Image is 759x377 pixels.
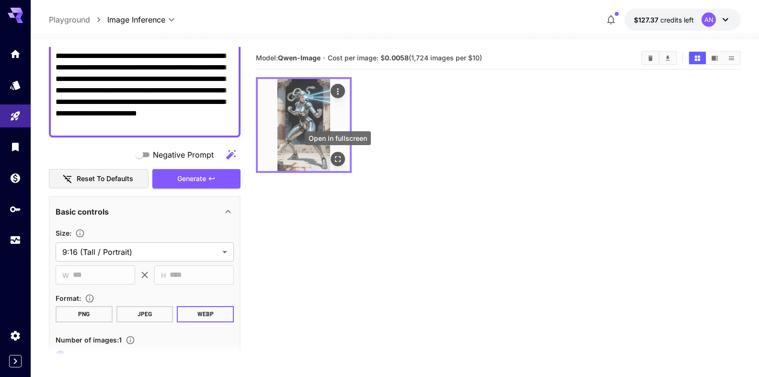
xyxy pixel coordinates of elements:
[659,52,676,64] button: Download All
[71,228,89,238] button: Adjust the dimensions of the generated image by specifying its width and height in pixels, or sel...
[153,149,214,160] span: Negative Prompt
[331,84,345,98] div: Actions
[323,52,325,64] p: ·
[641,51,677,65] div: Clear ImagesDownload All
[152,169,241,189] button: Generate
[10,330,21,342] div: Settings
[660,16,694,24] span: credits left
[177,306,234,322] button: WEBP
[10,172,21,184] div: Wallet
[689,52,706,64] button: Show images in grid view
[634,16,660,24] span: $127.37
[10,79,21,91] div: Models
[56,336,122,344] span: Number of images : 1
[305,131,371,145] div: Open in fullscreen
[701,12,716,27] div: AN
[10,141,21,153] div: Library
[116,306,173,322] button: JPEG
[10,203,21,215] div: API Keys
[706,52,723,64] button: Show images in video view
[49,14,107,25] nav: breadcrumb
[9,355,22,367] button: Expand sidebar
[10,48,21,60] div: Home
[10,110,21,122] div: Playground
[62,246,218,258] span: 9:16 (Tall / Portrait)
[331,152,345,166] div: Open in fullscreen
[56,294,81,302] span: Format :
[385,54,409,62] b: 0.0058
[56,200,234,223] div: Basic controls
[258,79,350,171] img: uBVOf1uYJhB5+ThXqiE6szEsABsUbEAFPrAmgEQvvU6QlvW23d+vbsehL4kE5OAjbfPZPgBKWWRROwAAAAA
[624,9,741,31] button: $127.36947AN
[62,270,69,281] span: W
[688,51,741,65] div: Show images in grid viewShow images in video viewShow images in list view
[49,14,90,25] a: Playground
[278,54,321,62] b: Qwen-Image
[81,294,98,303] button: Choose the file format for the output image.
[723,52,740,64] button: Show images in list view
[256,54,321,62] span: Model:
[634,15,694,25] div: $127.36947
[56,306,113,322] button: PNG
[122,335,139,345] button: Specify how many images to generate in a single request. Each image generation will be charged se...
[56,206,109,217] p: Basic controls
[177,173,206,185] span: Generate
[107,14,165,25] span: Image Inference
[49,169,149,189] button: Reset to defaults
[10,234,21,246] div: Usage
[56,229,71,237] span: Size :
[642,52,659,64] button: Clear Images
[328,54,482,62] span: Cost per image: $ (1,724 images per $10)
[161,270,166,281] span: H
